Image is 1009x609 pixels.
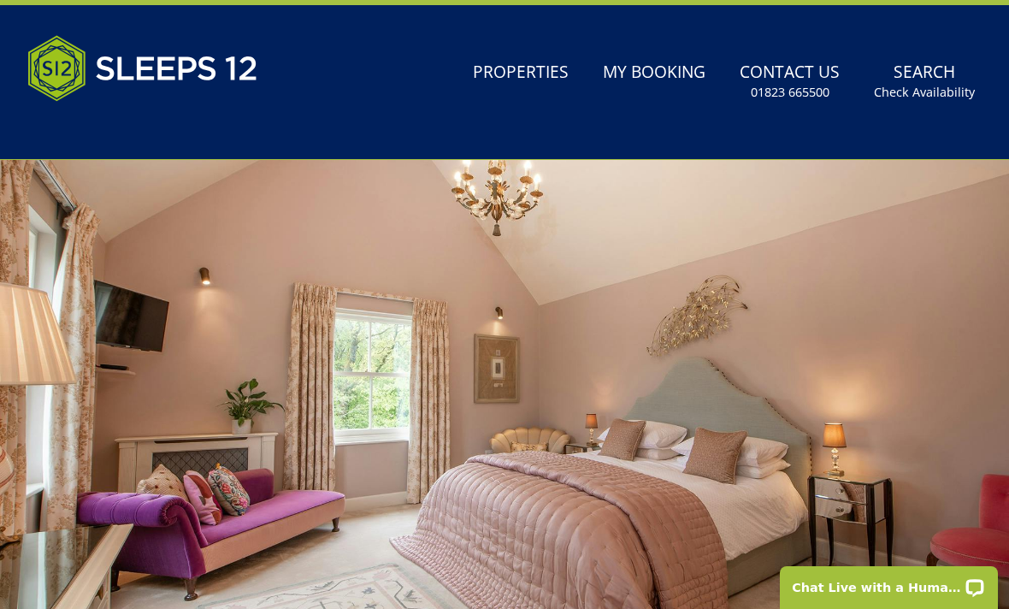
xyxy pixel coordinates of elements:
[874,84,975,101] small: Check Availability
[596,54,712,92] a: My Booking
[733,54,847,109] a: Contact Us01823 665500
[466,54,575,92] a: Properties
[751,84,829,101] small: 01823 665500
[27,26,258,111] img: Sleeps 12
[867,54,982,109] a: SearchCheck Availability
[769,555,1009,609] iframe: LiveChat chat widget
[19,121,198,136] iframe: Customer reviews powered by Trustpilot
